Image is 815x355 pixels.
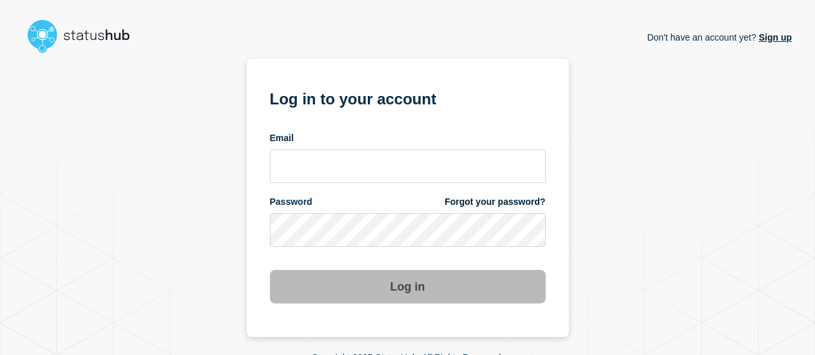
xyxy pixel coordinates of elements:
span: Email [270,132,294,144]
button: Log in [270,270,546,303]
p: Don't have an account yet? [647,22,792,53]
img: StatusHub logo [23,15,146,57]
input: password input [270,213,546,247]
a: Sign up [756,32,792,43]
h1: Log in to your account [270,86,546,110]
input: email input [270,149,546,183]
a: Forgot your password? [445,196,545,208]
span: Password [270,196,312,208]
